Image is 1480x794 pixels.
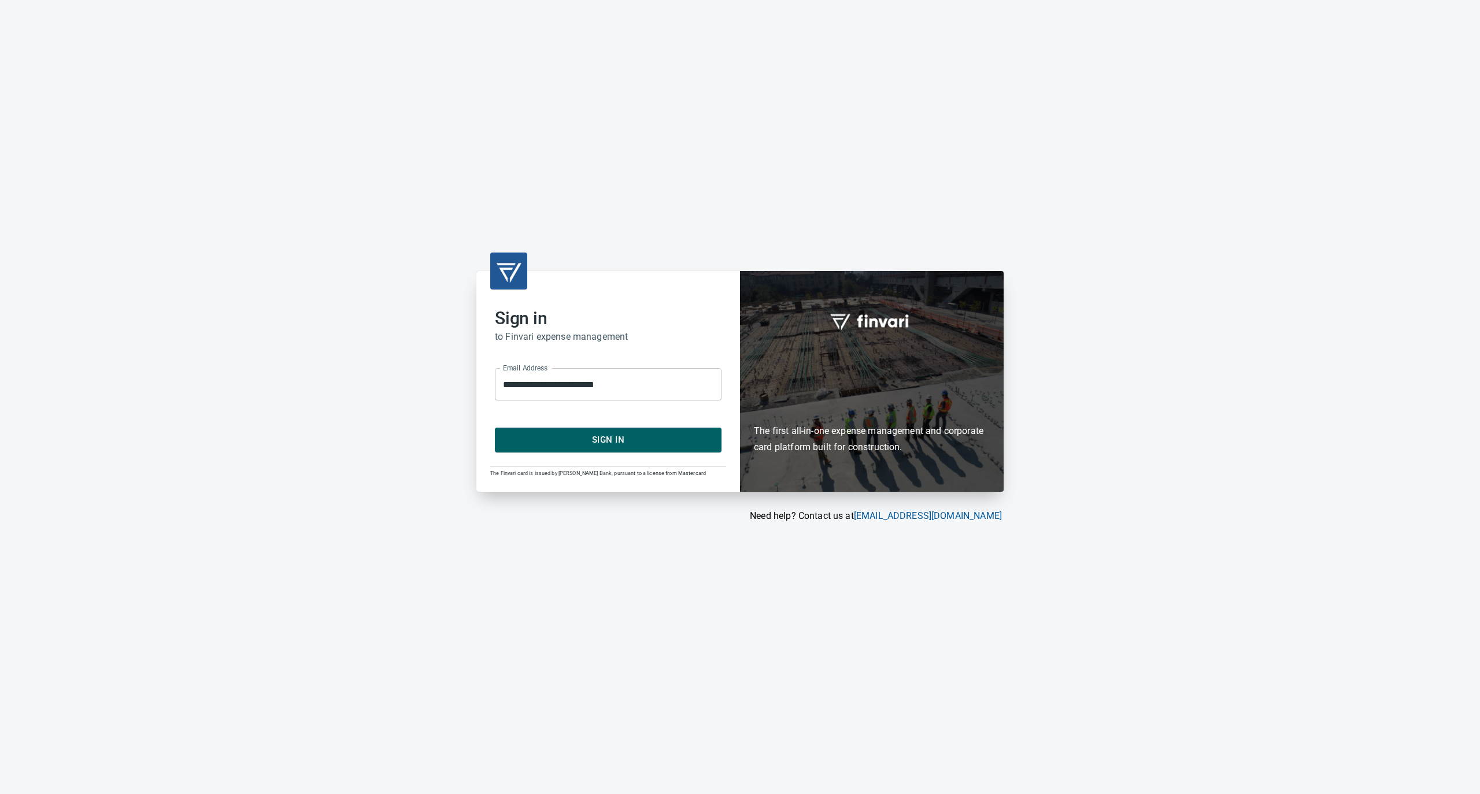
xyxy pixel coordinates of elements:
h6: to Finvari expense management [495,329,721,345]
p: Need help? Contact us at [476,509,1002,523]
a: [EMAIL_ADDRESS][DOMAIN_NAME] [854,510,1002,521]
button: Sign In [495,428,721,452]
img: transparent_logo.png [495,257,523,285]
img: fullword_logo_white.png [828,307,915,334]
div: Finvari [740,271,1004,491]
h6: The first all-in-one expense management and corporate card platform built for construction. [754,356,990,455]
span: Sign In [508,432,709,447]
h2: Sign in [495,308,721,329]
span: The Finvari card is issued by [PERSON_NAME] Bank, pursuant to a license from Mastercard [490,470,706,476]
